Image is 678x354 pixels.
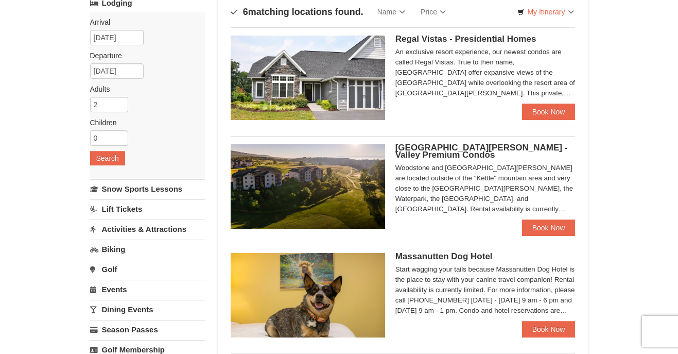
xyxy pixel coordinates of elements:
button: Search [90,151,125,165]
label: Departure [90,50,197,61]
span: [GEOGRAPHIC_DATA][PERSON_NAME] - Valley Premium Condos [395,143,568,160]
a: Golf [90,260,205,279]
a: Lift Tickets [90,199,205,218]
img: 19218991-1-902409a9.jpg [231,36,385,120]
span: Massanutten Dog Hotel [395,251,493,261]
span: 6 [243,7,248,17]
div: Start wagging your tails because Massanutten Dog Hotel is the place to stay with your canine trav... [395,264,576,316]
a: Name [370,2,413,22]
label: Arrival [90,17,197,27]
a: My Itinerary [511,4,580,20]
div: Woodstone and [GEOGRAPHIC_DATA][PERSON_NAME] are located outside of the "Kettle" mountain area an... [395,163,576,214]
h4: matching locations found. [231,7,363,17]
span: Regal Vistas - Presidential Homes [395,34,536,44]
a: Dining Events [90,300,205,319]
a: Snow Sports Lessons [90,179,205,198]
label: Children [90,117,197,128]
a: Activities & Attractions [90,220,205,239]
label: Adults [90,84,197,94]
a: Price [413,2,454,22]
a: Events [90,280,205,299]
a: Book Now [522,104,576,120]
img: 27428181-5-81c892a3.jpg [231,253,385,338]
a: Season Passes [90,320,205,339]
img: 19219041-4-ec11c166.jpg [231,144,385,229]
a: Book Now [522,321,576,338]
a: Biking [90,240,205,259]
a: Book Now [522,220,576,236]
div: An exclusive resort experience, our newest condos are called Regal Vistas. True to their name, [G... [395,47,576,98]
